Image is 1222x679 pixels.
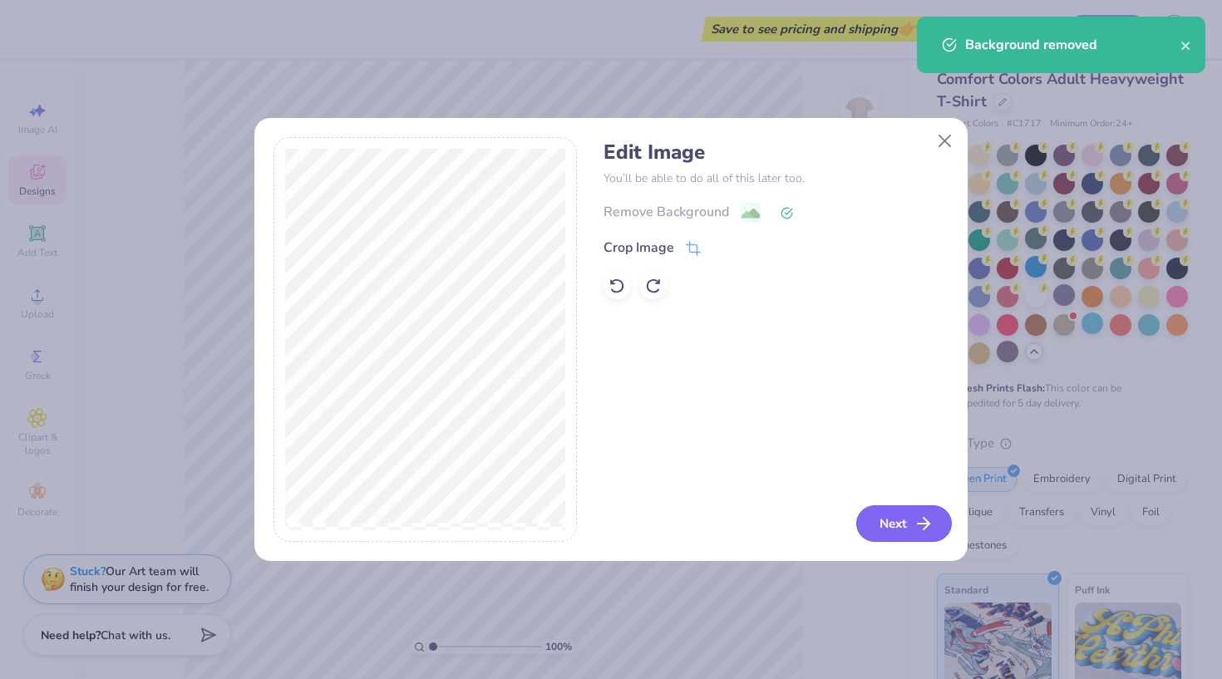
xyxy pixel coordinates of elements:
button: close [1180,35,1192,55]
p: You’ll be able to do all of this later too. [604,170,949,187]
div: Background removed [965,35,1180,55]
h4: Edit Image [604,140,949,165]
button: Next [856,505,952,542]
button: Close [929,125,961,157]
div: Crop Image [604,238,674,258]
